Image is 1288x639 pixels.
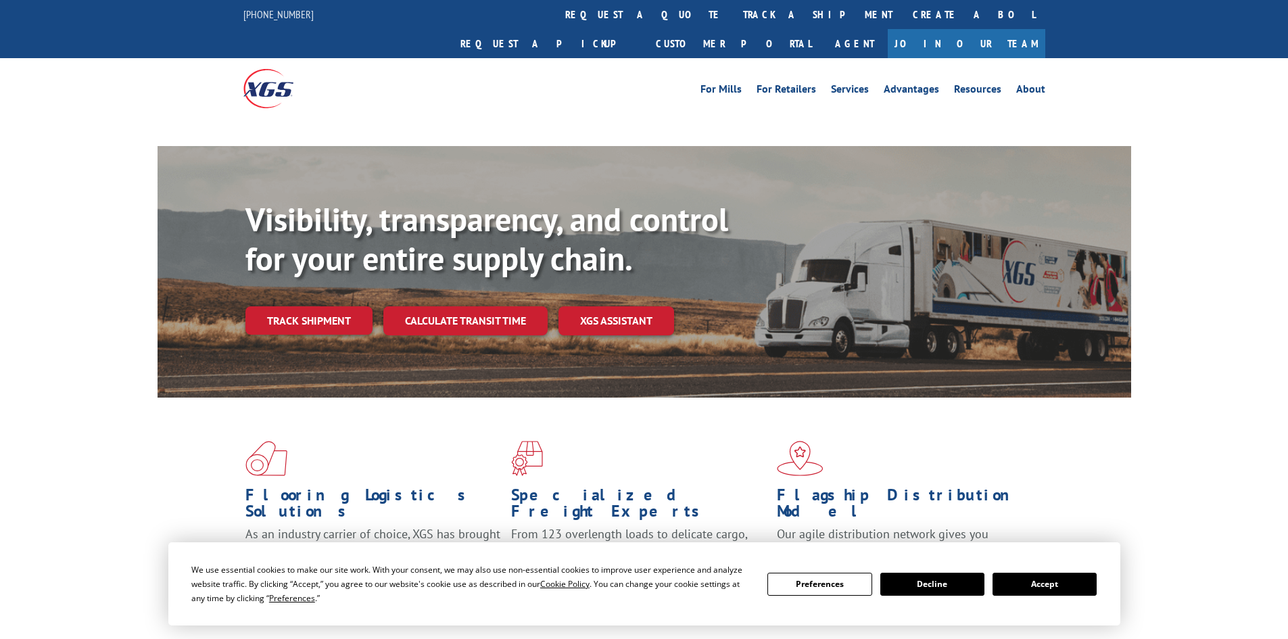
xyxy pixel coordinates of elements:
button: Decline [880,573,984,596]
p: From 123 overlength loads to delicate cargo, our experienced staff knows the best way to move you... [511,526,767,586]
a: Advantages [884,84,939,99]
img: xgs-icon-flagship-distribution-model-red [777,441,824,476]
a: [PHONE_NUMBER] [243,7,314,21]
button: Accept [993,573,1097,596]
div: Cookie Consent Prompt [168,542,1120,625]
span: Cookie Policy [540,578,590,590]
a: Join Our Team [888,29,1045,58]
h1: Specialized Freight Experts [511,487,767,526]
a: Services [831,84,869,99]
b: Visibility, transparency, and control for your entire supply chain. [245,198,728,279]
div: We use essential cookies to make our site work. With your consent, we may also use non-essential ... [191,563,751,605]
a: Agent [821,29,888,58]
a: Resources [954,84,1001,99]
h1: Flagship Distribution Model [777,487,1032,526]
a: Customer Portal [646,29,821,58]
span: As an industry carrier of choice, XGS has brought innovation and dedication to flooring logistics... [245,526,500,574]
a: Calculate transit time [383,306,548,335]
a: Request a pickup [450,29,646,58]
img: xgs-icon-total-supply-chain-intelligence-red [245,441,287,476]
h1: Flooring Logistics Solutions [245,487,501,526]
button: Preferences [767,573,872,596]
span: Our agile distribution network gives you nationwide inventory management on demand. [777,526,1026,558]
span: Preferences [269,592,315,604]
img: xgs-icon-focused-on-flooring-red [511,441,543,476]
a: XGS ASSISTANT [558,306,674,335]
a: For Mills [700,84,742,99]
a: Track shipment [245,306,373,335]
a: For Retailers [757,84,816,99]
a: About [1016,84,1045,99]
